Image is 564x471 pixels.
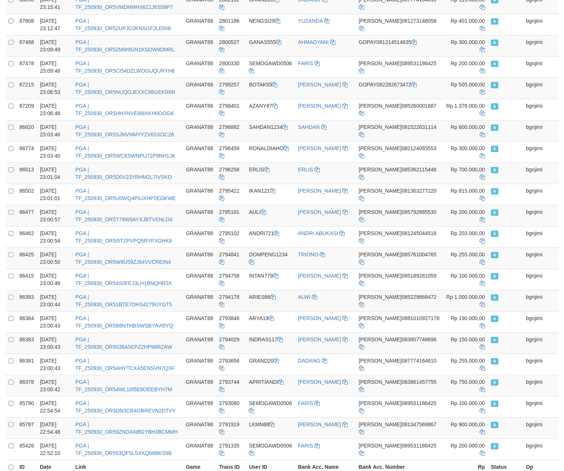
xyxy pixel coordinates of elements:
[216,99,246,120] td: 2798401
[298,82,341,88] a: [PERSON_NAME]
[491,294,498,301] span: Approved - Marked by bgnjimi
[356,247,442,269] td: 085761004765
[491,18,498,25] span: Approved - Marked by bgnjimi
[491,82,498,88] span: Approved - Marked by bgnjimi
[491,337,498,343] span: Approved - Marked by bgnjimi
[246,396,295,417] td: SEMOGAWD0506
[523,375,558,396] td: bgnjimi
[359,400,402,406] span: [PERSON_NAME]
[246,184,295,205] td: IKAN121
[216,205,246,226] td: 2795181
[246,120,295,141] td: SAHDAN1234
[523,56,558,78] td: bgnjimi
[216,162,246,184] td: 2796258
[16,184,37,205] td: 86502
[523,332,558,354] td: bgnjimi
[216,354,246,375] td: 2793656
[451,167,485,173] span: Rp 700.000,00
[183,439,216,460] td: GRANAT88
[183,269,216,290] td: GRANAT88
[216,56,246,78] td: 2800330
[491,103,498,110] span: Approved - Marked by bgnjimi
[298,18,323,24] a: YUZANDA
[298,230,338,236] a: ANDRI ABUKASI
[491,231,498,237] span: Approved - Marked by bgnjimi
[298,400,313,406] a: FARIS
[183,35,216,56] td: GRANAT88
[216,120,246,141] td: 2796882
[246,14,295,35] td: NENGSI29
[298,294,310,300] a: ALWI
[491,61,498,67] span: Approved - Marked by bgnjimi
[451,124,485,130] span: Rp 600.000,00
[523,269,558,290] td: bgnjimi
[523,290,558,311] td: bgnjimi
[359,209,402,215] span: [PERSON_NAME]
[359,39,377,45] span: GOPAY
[523,14,558,35] td: bgnjimi
[491,358,498,364] span: Approved - Marked by bgnjimi
[356,184,442,205] td: 081363277220
[75,188,176,201] a: PGA | TF_250930_OR5U0WQ4PIUXHP2EDKWE
[523,354,558,375] td: bgnjimi
[523,247,558,269] td: bgnjimi
[356,332,442,354] td: 083807748696
[491,252,498,258] span: Approved - Marked by bgnjimi
[183,354,216,375] td: GRANAT88
[37,14,72,35] td: [DATE] 23:12:47
[183,375,216,396] td: GRANAT88
[359,188,402,194] span: [PERSON_NAME]
[451,230,485,236] span: Rp 203.000,00
[451,315,485,321] span: Rp 190.000,00
[216,311,246,332] td: 2793846
[356,35,442,56] td: 081214514635
[183,396,216,417] td: GRANAT88
[298,421,341,427] a: [PERSON_NAME]
[491,379,498,386] span: Approved - Marked by bgnjimi
[216,396,246,417] td: 2793080
[16,56,37,78] td: 87478
[298,336,341,342] a: [PERSON_NAME]
[246,290,295,311] td: ARIES66
[298,443,313,449] a: FARIS
[491,209,498,216] span: Approved - Marked by bgnjimi
[75,103,174,116] a: PGA | TF_250930_OR5HHXNVE8I8XKH0OOGK
[451,358,485,364] span: Rp 255.000,00
[216,35,246,56] td: 2800527
[451,421,485,427] span: Rp 900.000,00
[359,358,402,364] span: [PERSON_NAME]
[356,141,442,162] td: 082124093553
[359,294,402,300] span: [PERSON_NAME]
[246,99,295,120] td: AZANY87
[523,120,558,141] td: bgnjimi
[216,14,246,35] td: 2801186
[523,35,558,56] td: bgnjimi
[359,443,402,449] span: [PERSON_NAME]
[298,315,341,321] a: [PERSON_NAME]
[356,14,442,35] td: 081273148058
[491,401,498,407] span: Approved - Marked by bgnjimi
[491,167,498,173] span: Approved - Marked by bgnjimi
[451,39,485,45] span: Rp 300.000,00
[16,120,37,141] td: 86820
[37,99,72,120] td: [DATE] 23:06:48
[523,205,558,226] td: bgnjimi
[298,209,341,215] a: [PERSON_NAME]
[356,439,442,460] td: 089531186425
[359,379,402,385] span: [PERSON_NAME]
[246,439,295,460] td: SEMOGAWD0506
[183,56,216,78] td: GRANAT88
[246,141,295,162] td: RONALDIAHO
[359,145,402,151] span: [PERSON_NAME]
[75,167,172,180] a: PGA | TF_250930_OR5D0V23YRHM2L7IVSKO
[359,18,402,24] span: [PERSON_NAME]
[75,124,174,137] a: PGA | TF_250930_OR5SJNVNMYY2V6SXOC26
[359,82,377,88] span: GOPAY
[37,78,72,99] td: [DATE] 23:06:53
[356,354,442,375] td: 087774164610
[356,290,442,311] td: 085229868472
[246,375,295,396] td: APRITIANDI
[359,124,402,130] span: [PERSON_NAME]
[183,99,216,120] td: GRANAT88
[37,184,72,205] td: [DATE] 23:01:01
